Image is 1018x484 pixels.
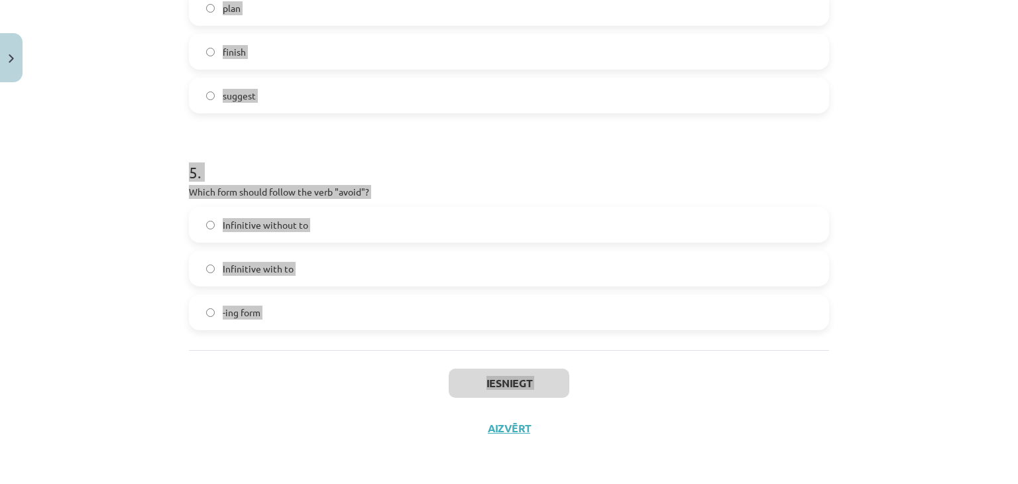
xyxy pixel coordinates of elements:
[206,308,215,317] input: -ing form
[206,91,215,100] input: suggest
[449,369,569,398] button: Iesniegt
[9,54,14,63] img: icon-close-lesson-0947bae3869378f0d4975bcd49f059093ad1ed9edebbc8119c70593378902aed.svg
[206,48,215,56] input: finish
[223,89,256,103] span: suggest
[189,140,829,181] h1: 5 .
[206,221,215,229] input: Infinitive without to
[223,45,246,59] span: finish
[484,422,534,435] button: Aizvērt
[223,1,241,15] span: plan
[189,185,829,199] p: Which form should follow the verb "avoid"?
[223,262,294,276] span: Infinitive with to
[223,306,260,320] span: -ing form
[206,4,215,13] input: plan
[223,218,308,232] span: Infinitive without to
[206,265,215,273] input: Infinitive with to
